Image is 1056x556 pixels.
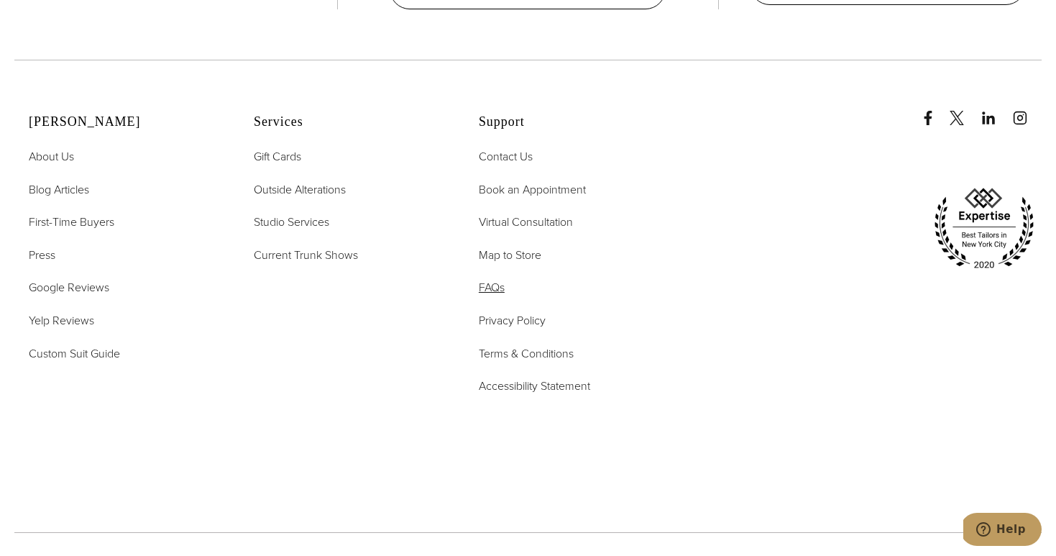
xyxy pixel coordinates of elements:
a: Accessibility Statement [479,377,590,396]
a: Current Trunk Shows [254,246,358,265]
a: Gift Cards [254,147,301,166]
nav: Support Footer Nav [479,147,668,396]
a: Book an Appointment [479,181,586,199]
a: Terms & Conditions [479,345,574,363]
a: FAQs [479,278,505,297]
a: Facebook [921,96,947,125]
a: About Us [29,147,74,166]
h2: Services [254,114,443,130]
span: Studio Services [254,214,329,230]
a: linkedin [981,96,1010,125]
nav: Alan David Footer Nav [29,147,218,363]
h2: Support [479,114,668,130]
span: FAQs [479,279,505,296]
span: Custom Suit Guide [29,345,120,362]
a: Yelp Reviews [29,311,94,330]
span: About Us [29,148,74,165]
span: Terms & Conditions [479,345,574,362]
a: Privacy Policy [479,311,546,330]
img: expertise, best tailors in new york city 2020 [927,183,1042,275]
span: Privacy Policy [479,312,546,329]
a: Outside Alterations [254,181,346,199]
a: Custom Suit Guide [29,345,120,363]
span: Map to Store [479,247,541,263]
a: x/twitter [950,96,978,125]
nav: Services Footer Nav [254,147,443,264]
a: Studio Services [254,213,329,232]
span: Press [29,247,55,263]
span: Book an Appointment [479,181,586,198]
a: Blog Articles [29,181,89,199]
span: Virtual Consultation [479,214,573,230]
a: First-Time Buyers [29,213,114,232]
a: instagram [1013,96,1042,125]
a: Map to Store [479,246,541,265]
a: Contact Us [479,147,533,166]
a: Press [29,246,55,265]
span: Google Reviews [29,279,109,296]
span: Gift Cards [254,148,301,165]
iframe: Opens a widget where you can chat to one of our agents [963,513,1042,549]
span: Contact Us [479,148,533,165]
span: Current Trunk Shows [254,247,358,263]
h2: [PERSON_NAME] [29,114,218,130]
a: Google Reviews [29,278,109,297]
span: First-Time Buyers [29,214,114,230]
a: Virtual Consultation [479,213,573,232]
span: Accessibility Statement [479,378,590,394]
span: Yelp Reviews [29,312,94,329]
span: Blog Articles [29,181,89,198]
span: Outside Alterations [254,181,346,198]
